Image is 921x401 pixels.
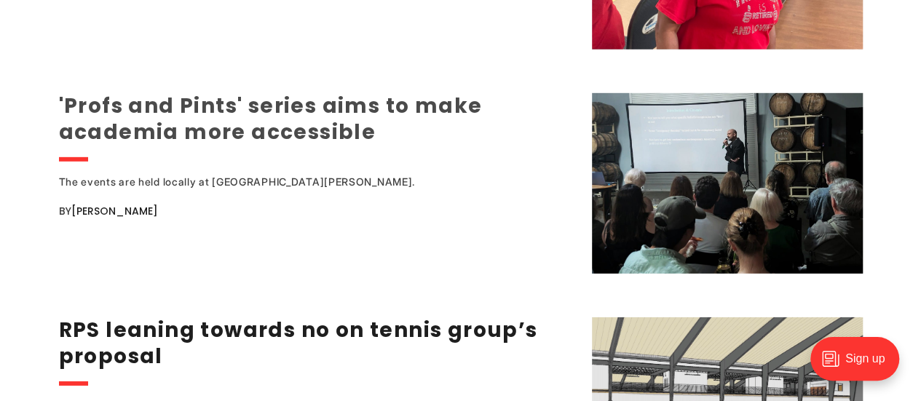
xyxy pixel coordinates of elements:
[59,202,574,220] div: By
[592,93,863,274] img: 'Profs and Pints' series aims to make academia more accessible
[59,173,532,191] div: The events are held locally at [GEOGRAPHIC_DATA][PERSON_NAME].
[798,330,921,401] iframe: portal-trigger
[71,204,158,218] a: [PERSON_NAME]
[59,316,538,370] a: RPS leaning towards no on tennis group’s proposal
[59,92,483,146] a: 'Profs and Pints' series aims to make academia more accessible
